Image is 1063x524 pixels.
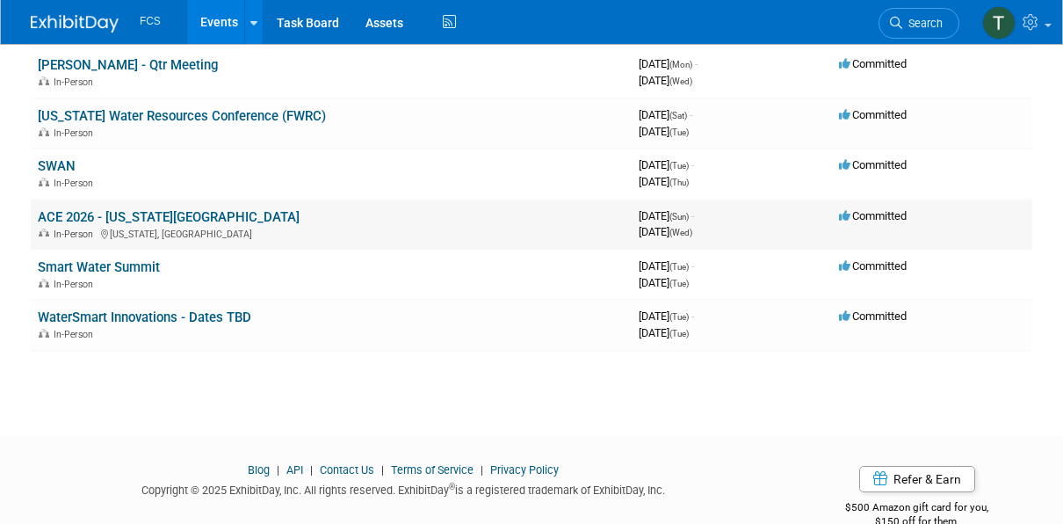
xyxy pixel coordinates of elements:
[320,463,374,477] a: Contact Us
[272,463,284,477] span: |
[639,225,692,238] span: [DATE]
[695,57,698,70] span: -
[38,259,160,275] a: Smart Water Summit
[839,309,907,323] span: Committed
[982,6,1016,40] img: Tommy Raye
[639,57,698,70] span: [DATE]
[639,175,689,188] span: [DATE]
[31,15,119,33] img: ExhibitDay
[391,463,474,477] a: Terms of Service
[879,8,959,39] a: Search
[639,74,692,87] span: [DATE]
[38,158,76,174] a: SWAN
[669,228,692,237] span: (Wed)
[490,463,559,477] a: Privacy Policy
[39,329,49,338] img: In-Person Event
[39,178,49,186] img: In-Person Event
[286,463,303,477] a: API
[639,158,694,171] span: [DATE]
[38,108,326,124] a: [US_STATE] Water Resources Conference (FWRC)
[38,209,300,225] a: ACE 2026 - [US_STATE][GEOGRAPHIC_DATA]
[38,226,625,240] div: [US_STATE], [GEOGRAPHIC_DATA]
[669,76,692,86] span: (Wed)
[54,127,98,139] span: In-Person
[669,212,689,222] span: (Sun)
[669,60,692,69] span: (Mon)
[839,57,907,70] span: Committed
[639,209,694,222] span: [DATE]
[39,229,49,237] img: In-Person Event
[140,15,161,27] span: FCS
[669,329,689,338] span: (Tue)
[54,279,98,290] span: In-Person
[691,158,694,171] span: -
[839,209,907,222] span: Committed
[669,279,689,288] span: (Tue)
[38,309,251,325] a: WaterSmart Innovations - Dates TBD
[669,262,689,272] span: (Tue)
[54,329,98,340] span: In-Person
[902,17,943,30] span: Search
[669,127,689,137] span: (Tue)
[859,466,975,492] a: Refer & Earn
[39,127,49,136] img: In-Person Event
[377,463,388,477] span: |
[639,259,694,273] span: [DATE]
[639,125,689,138] span: [DATE]
[691,209,694,222] span: -
[669,178,689,187] span: (Thu)
[669,111,687,120] span: (Sat)
[691,309,694,323] span: -
[248,463,270,477] a: Blog
[839,108,907,121] span: Committed
[839,158,907,171] span: Committed
[639,326,689,339] span: [DATE]
[669,161,689,171] span: (Tue)
[54,229,98,240] span: In-Person
[54,178,98,189] span: In-Person
[54,76,98,88] span: In-Person
[691,259,694,273] span: -
[39,76,49,85] img: In-Person Event
[39,279,49,287] img: In-Person Event
[669,312,689,322] span: (Tue)
[690,108,692,121] span: -
[476,463,488,477] span: |
[839,259,907,273] span: Committed
[639,108,692,121] span: [DATE]
[31,478,776,499] div: Copyright © 2025 ExhibitDay, Inc. All rights reserved. ExhibitDay is a registered trademark of Ex...
[639,309,694,323] span: [DATE]
[639,276,689,289] span: [DATE]
[449,482,455,491] sup: ®
[306,463,317,477] span: |
[38,57,218,73] a: [PERSON_NAME] - Qtr Meeting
